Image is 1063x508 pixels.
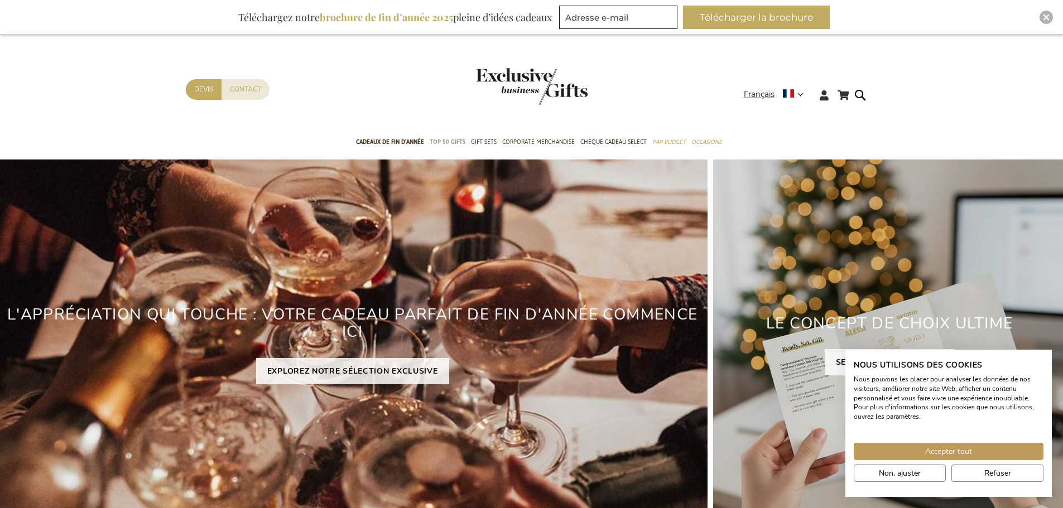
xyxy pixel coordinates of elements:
[559,6,681,32] form: marketing offers and promotions
[854,465,946,482] button: Ajustez les préférences de cookie
[580,136,647,148] span: Chèque Cadeau Select
[744,88,811,101] div: Français
[652,136,686,148] span: Par budget
[744,88,775,101] span: Français
[825,349,955,375] a: SELECT CHÈQUE-CADEAU
[233,6,557,29] div: Téléchargez notre pleine d’idées cadeaux
[925,446,972,457] span: Accepter tout
[356,136,424,148] span: Cadeaux de fin d’année
[1043,14,1050,21] img: Close
[320,11,453,24] b: brochure de fin d’année 2025
[222,79,270,100] a: Contact
[476,68,588,105] img: Exclusive Business gifts logo
[854,360,1043,370] h2: Nous utilisons des cookies
[854,443,1043,460] button: Accepter tous les cookies
[984,467,1011,479] span: Refuser
[879,467,921,479] span: Non, ajuster
[1040,11,1053,24] div: Close
[951,465,1043,482] button: Refuser tous les cookies
[476,68,532,105] a: store logo
[502,136,575,148] span: Corporate Merchandise
[559,6,677,29] input: Adresse e-mail
[471,136,497,148] span: Gift Sets
[186,79,222,100] a: Devis
[854,375,1043,422] p: Nous pouvons les placer pour analyser les données de nos visiteurs, améliorer notre site Web, aff...
[430,136,465,148] span: TOP 50 Gifts
[256,358,449,384] a: EXPLOREZ NOTRE SÉLECTION EXCLUSIVE
[683,6,830,29] button: Télécharger la brochure
[691,136,722,148] span: Occasions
